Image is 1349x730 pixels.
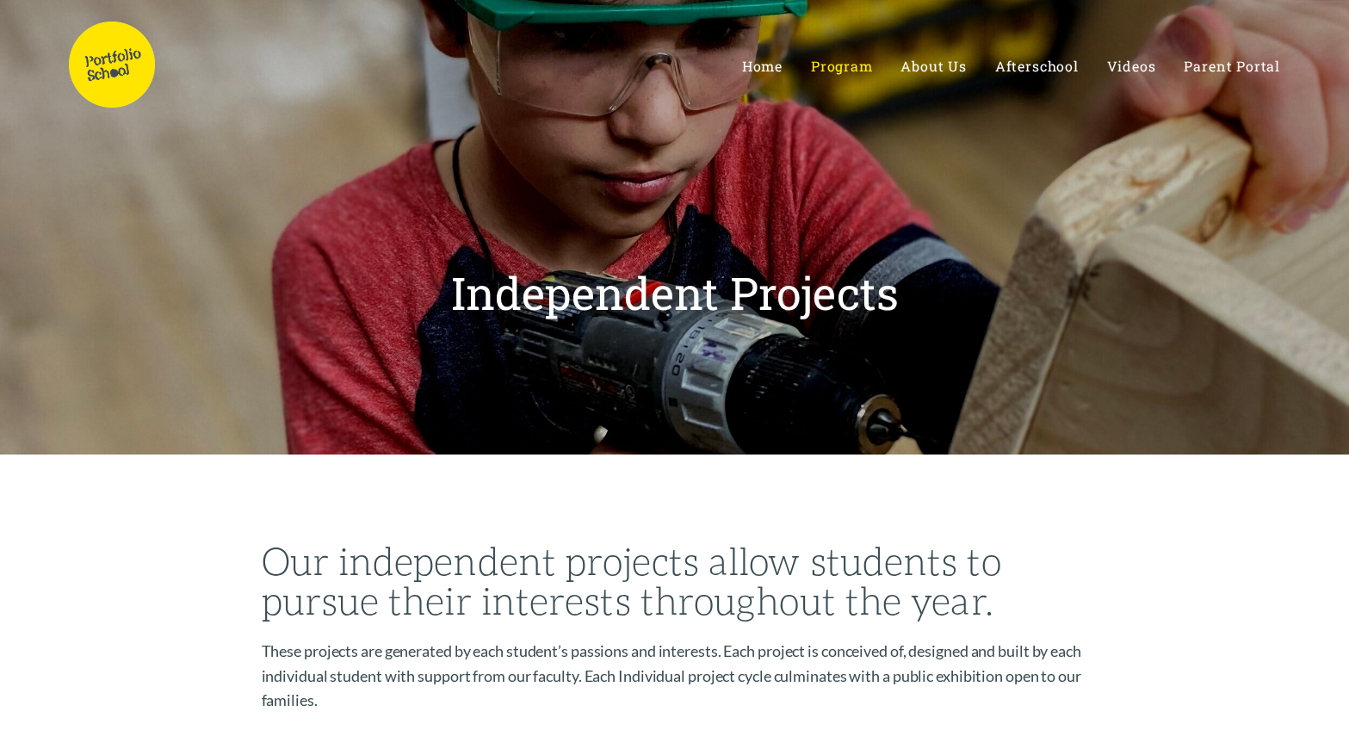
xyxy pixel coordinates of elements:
p: These projects are generated by each student’s passions and interests. Each project is conceived ... [262,639,1088,713]
a: Videos [1107,58,1156,74]
span: About Us [900,57,966,75]
a: Afterschool [995,58,1079,74]
span: Home [742,57,783,75]
span: Program [811,57,873,75]
h1: Independent Projects [451,270,899,315]
span: Afterschool [995,57,1079,75]
h1: Our independent projects allow students to pursue their interests throughout the year. [262,541,1088,620]
a: Parent Portal [1184,58,1280,74]
img: Portfolio School [69,22,155,108]
span: Videos [1107,57,1156,75]
a: Home [742,58,783,74]
span: Parent Portal [1184,57,1280,75]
